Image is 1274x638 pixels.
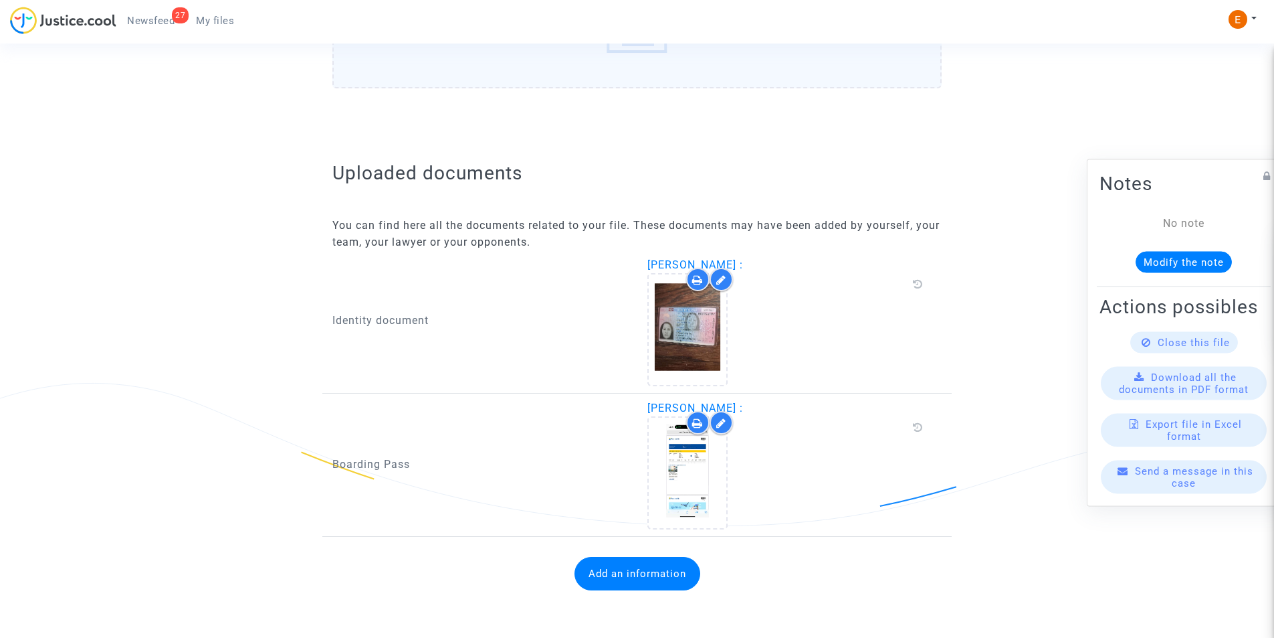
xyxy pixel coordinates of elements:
[1229,10,1247,29] img: ACg8ocIeiFvHKe4dA5oeRFd_CiCnuxWUEc1A2wYhRJE3TTWt=s96-c
[332,161,942,185] h2: Uploaded documents
[332,312,627,329] p: Identity document
[1146,418,1242,442] span: Export file in Excel format
[10,7,116,34] img: jc-logo.svg
[116,11,185,31] a: 27Newsfeed
[127,15,175,27] span: Newsfeed
[185,11,245,31] a: My files
[647,258,743,271] span: [PERSON_NAME] :
[172,7,189,23] div: 27
[647,402,743,414] span: [PERSON_NAME] :
[1099,295,1268,318] h2: Actions possibles
[1136,251,1232,272] button: Modify the note
[332,219,940,248] span: You can find here all the documents related to your file. These documents may have been added by ...
[1135,465,1253,489] span: Send a message in this case
[332,456,627,473] p: Boarding Pass
[1120,215,1248,231] div: No note
[574,557,700,590] button: Add an information
[196,15,234,27] span: My files
[1099,171,1268,195] h2: Notes
[1158,336,1230,348] span: Close this file
[1119,371,1249,395] span: Download all the documents in PDF format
